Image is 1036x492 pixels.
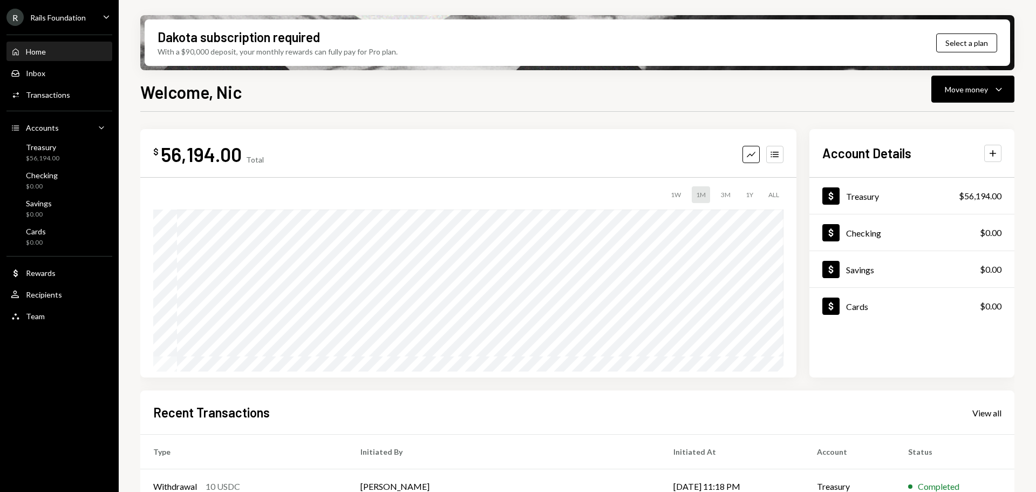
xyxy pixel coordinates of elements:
[6,63,112,83] a: Inbox
[809,214,1014,251] a: Checking$0.00
[945,84,988,95] div: Move money
[980,300,1001,313] div: $0.00
[809,288,1014,324] a: Cards$0.00
[666,186,685,203] div: 1W
[153,403,270,421] h2: Recent Transactions
[26,290,62,299] div: Recipients
[980,226,1001,239] div: $0.00
[153,146,159,157] div: $
[895,435,1014,469] th: Status
[846,301,868,312] div: Cards
[140,435,347,469] th: Type
[846,265,874,275] div: Savings
[246,155,264,164] div: Total
[26,90,70,99] div: Transactions
[158,46,398,57] div: With a $90,000 deposit, your monthly rewards can fully pay for Pro plan.
[26,312,45,321] div: Team
[6,263,112,282] a: Rewards
[158,28,320,46] div: Dakota subscription required
[846,228,881,238] div: Checking
[717,186,735,203] div: 3M
[931,76,1014,103] button: Move money
[6,9,24,26] div: R
[809,251,1014,287] a: Savings$0.00
[140,81,242,103] h1: Welcome, Nic
[26,268,56,278] div: Rewards
[26,143,59,152] div: Treasury
[804,435,895,469] th: Account
[26,154,59,163] div: $56,194.00
[972,408,1001,419] div: View all
[6,306,112,326] a: Team
[822,144,911,162] h2: Account Details
[6,196,112,221] a: Savings$0.00
[26,69,45,78] div: Inbox
[6,167,112,193] a: Checking$0.00
[741,186,758,203] div: 1Y
[809,178,1014,214] a: Treasury$56,194.00
[30,13,86,22] div: Rails Foundation
[347,435,660,469] th: Initiated By
[26,238,46,247] div: $0.00
[846,191,879,201] div: Treasury
[972,407,1001,419] a: View all
[6,224,112,250] a: Cards$0.00
[26,227,46,236] div: Cards
[980,263,1001,276] div: $0.00
[26,123,59,132] div: Accounts
[6,139,112,165] a: Treasury$56,194.00
[6,42,112,61] a: Home
[936,33,997,52] button: Select a plan
[660,435,804,469] th: Initiated At
[6,285,112,304] a: Recipients
[959,190,1001,203] div: $56,194.00
[6,118,112,137] a: Accounts
[26,171,58,180] div: Checking
[26,210,52,219] div: $0.00
[26,47,46,56] div: Home
[6,85,112,104] a: Transactions
[26,199,52,208] div: Savings
[764,186,783,203] div: ALL
[26,182,58,191] div: $0.00
[161,142,242,166] div: 56,194.00
[692,186,710,203] div: 1M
